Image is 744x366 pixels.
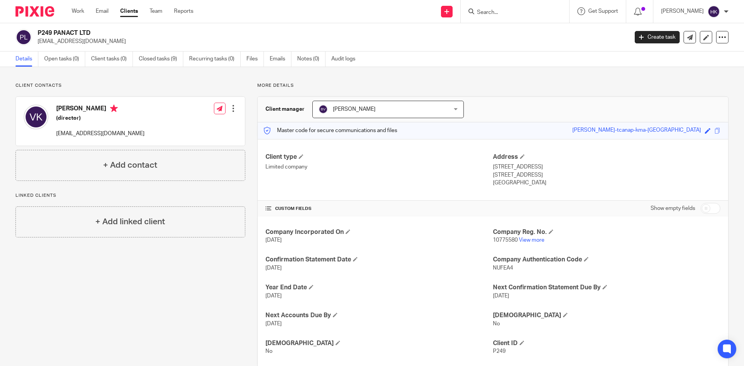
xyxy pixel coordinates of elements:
input: Search [476,9,546,16]
h4: CUSTOM FIELDS [265,206,493,212]
h4: Confirmation Statement Date [265,256,493,264]
a: Client tasks (0) [91,52,133,67]
p: Linked clients [15,192,245,199]
a: Files [246,52,264,67]
span: No [493,321,500,326]
span: P249 [493,349,506,354]
h3: Client manager [265,105,305,113]
i: Primary [110,105,118,112]
h4: Company Reg. No. [493,228,720,236]
p: [EMAIL_ADDRESS][DOMAIN_NAME] [56,130,145,137]
p: Limited company [265,163,493,171]
span: [DATE] [493,293,509,299]
h2: P249 PANACT LTD [38,29,506,37]
label: Show empty fields [651,204,695,212]
span: [DATE] [265,293,282,299]
h4: [PERSON_NAME] [56,105,145,114]
span: 10775580 [493,237,518,243]
p: Master code for secure communications and files [263,127,397,134]
p: [EMAIL_ADDRESS][DOMAIN_NAME] [38,38,623,45]
p: [STREET_ADDRESS] [493,171,720,179]
span: No [265,349,272,354]
h4: Client type [265,153,493,161]
h4: Client ID [493,339,720,347]
h4: Next Accounts Due By [265,311,493,320]
a: Create task [635,31,680,43]
p: [GEOGRAPHIC_DATA] [493,179,720,187]
a: Email [96,7,108,15]
a: View more [519,237,544,243]
p: More details [257,82,728,89]
h4: Company Incorporated On [265,228,493,236]
span: [DATE] [265,265,282,271]
img: svg%3E [708,5,720,18]
h4: Year End Date [265,284,493,292]
a: Clients [120,7,138,15]
h4: Address [493,153,720,161]
span: [DATE] [265,321,282,326]
a: Emails [270,52,291,67]
a: Work [72,7,84,15]
img: svg%3E [15,29,32,45]
h4: Next Confirmation Statement Due By [493,284,720,292]
h4: [DEMOGRAPHIC_DATA] [493,311,720,320]
a: Team [150,7,162,15]
h5: (director) [56,114,145,122]
span: [DATE] [265,237,282,243]
img: svg%3E [24,105,48,129]
div: [PERSON_NAME]-tcanap-kma-[GEOGRAPHIC_DATA] [572,126,701,135]
a: Recurring tasks (0) [189,52,241,67]
a: Audit logs [331,52,361,67]
p: [STREET_ADDRESS] [493,163,720,171]
img: svg%3E [319,105,328,114]
h4: Company Authentication Code [493,256,720,264]
a: Notes (0) [297,52,325,67]
h4: + Add linked client [95,216,165,228]
span: Get Support [588,9,618,14]
a: Closed tasks (9) [139,52,183,67]
span: [PERSON_NAME] [333,107,375,112]
h4: + Add contact [103,159,157,171]
a: Reports [174,7,193,15]
span: NUFEA4 [493,265,513,271]
img: Pixie [15,6,54,17]
p: Client contacts [15,82,245,89]
h4: [DEMOGRAPHIC_DATA] [265,339,493,347]
p: [PERSON_NAME] [661,7,704,15]
a: Details [15,52,38,67]
a: Open tasks (0) [44,52,85,67]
